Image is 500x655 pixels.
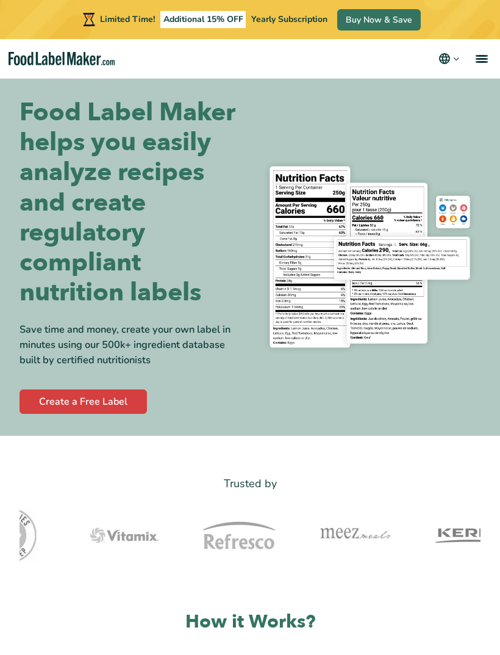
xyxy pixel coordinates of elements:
[9,52,115,66] a: Food Label Maker homepage
[20,322,241,367] div: Save time and money, create your own label in minutes using our 500k+ ingredient database built b...
[337,9,421,31] a: Buy Now & Save
[20,475,480,493] p: Trusted by
[20,389,147,414] a: Create a Free Label
[160,11,246,28] span: Additional 15% OFF
[461,39,500,78] a: menu
[20,610,480,634] h2: How it Works?
[100,13,155,25] span: Limited Time!
[251,13,327,25] span: Yearly Subscription
[20,98,241,308] h1: Food Label Maker helps you easily analyze recipes and create regulatory compliant nutrition labels
[437,51,461,66] button: Change language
